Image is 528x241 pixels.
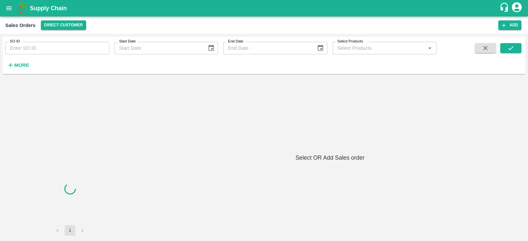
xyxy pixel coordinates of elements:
[30,5,67,12] b: Supply Chain
[14,63,29,68] strong: More
[16,2,30,15] img: logo
[1,1,16,16] button: open drawer
[41,20,86,30] button: Select DC
[228,39,243,44] label: End Date
[314,42,327,54] button: Choose date
[5,60,31,71] button: More
[511,1,523,15] div: account of current user
[10,39,20,44] label: SO ID
[337,39,363,44] label: Select Products
[205,42,217,54] button: Choose date
[30,4,499,13] a: Supply Chain
[5,21,36,30] div: Sales Orders
[119,39,136,44] label: Start Date
[425,44,434,52] button: Open
[51,225,89,236] nav: pagination navigation
[499,2,511,14] div: customer-support
[498,20,521,30] button: Add
[5,42,109,54] input: Enter SO ID
[65,225,75,236] button: page 1
[115,42,202,54] input: Start Date
[335,44,424,52] input: Select Products
[137,153,523,162] h6: Select OR Add Sales order
[223,42,311,54] input: End Date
